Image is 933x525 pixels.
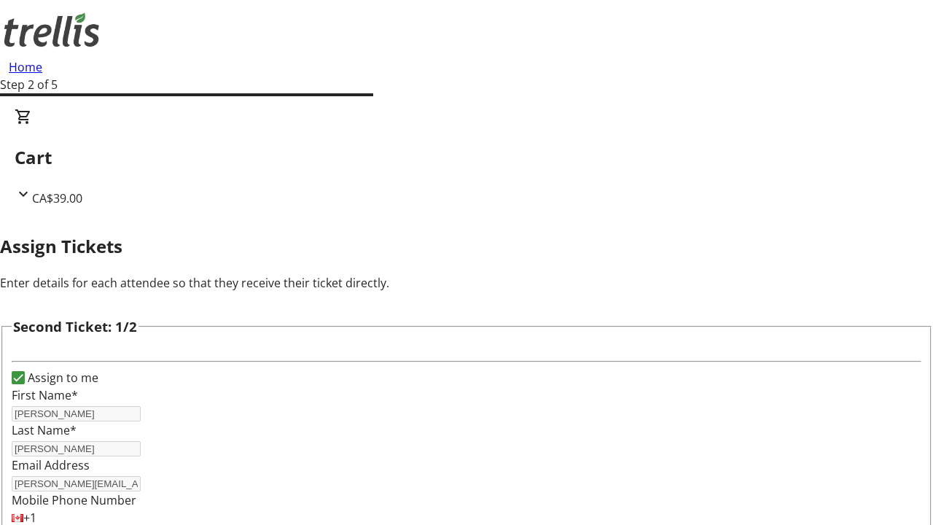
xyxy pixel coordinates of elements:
label: Last Name* [12,422,77,438]
h3: Second Ticket: 1/2 [13,316,137,337]
label: Email Address [12,457,90,473]
h2: Cart [15,144,918,171]
span: CA$39.00 [32,190,82,206]
label: First Name* [12,387,78,403]
label: Assign to me [25,369,98,386]
label: Mobile Phone Number [12,492,136,508]
div: CartCA$39.00 [15,108,918,207]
